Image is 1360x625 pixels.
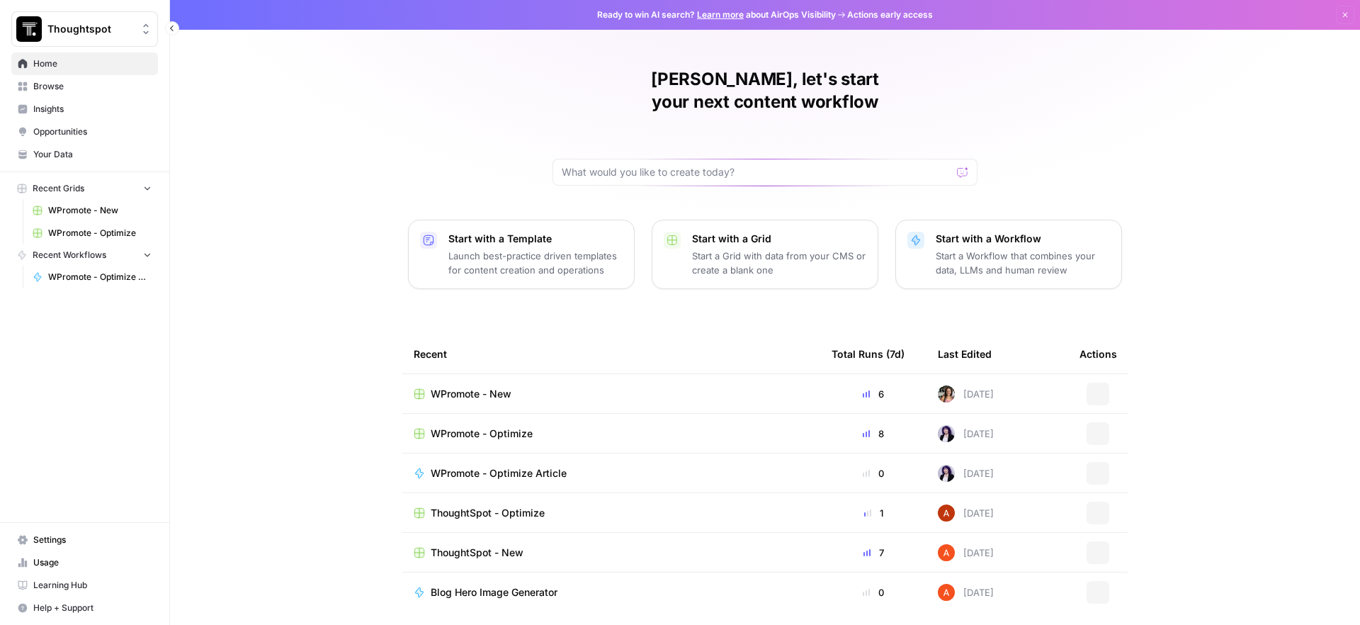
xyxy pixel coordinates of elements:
[431,546,523,560] span: ThoughtSpot - New
[938,584,994,601] div: [DATE]
[414,546,809,560] a: ThoughtSpot - New
[597,9,836,21] span: Ready to win AI search? about AirOps Visibility
[847,9,933,21] span: Actions early access
[414,466,809,480] a: WPromote - Optimize Article
[11,178,158,199] button: Recent Grids
[938,385,955,402] img: 41j8ndblatfggvlpm6kh7ds6x6tv
[414,427,809,441] a: WPromote - Optimize
[448,232,623,246] p: Start with a Template
[33,534,152,546] span: Settings
[414,387,809,401] a: WPromote - New
[938,544,994,561] div: [DATE]
[33,249,106,261] span: Recent Workflows
[11,244,158,266] button: Recent Workflows
[408,220,635,289] button: Start with a TemplateLaunch best-practice driven templates for content creation and operations
[48,271,152,283] span: WPromote - Optimize Article
[414,506,809,520] a: ThoughtSpot - Optimize
[938,465,955,482] img: tzasfqpy46zz9dbmxk44r2ls5vap
[697,9,744,20] a: Learn more
[11,529,158,551] a: Settings
[33,80,152,93] span: Browse
[936,249,1110,277] p: Start a Workflow that combines your data, LLMs and human review
[11,120,158,143] a: Opportunities
[48,227,152,240] span: WPromote - Optimize
[48,204,152,217] span: WPromote - New
[431,466,567,480] span: WPromote - Optimize Article
[938,425,994,442] div: [DATE]
[1079,334,1117,373] div: Actions
[938,334,992,373] div: Last Edited
[552,68,977,113] h1: [PERSON_NAME], let's start your next content workflow
[11,551,158,574] a: Usage
[431,387,511,401] span: WPromote - New
[692,249,866,277] p: Start a Grid with data from your CMS or create a blank one
[895,220,1122,289] button: Start with a WorkflowStart a Workflow that combines your data, LLMs and human review
[832,466,915,480] div: 0
[938,425,955,442] img: tzasfqpy46zz9dbmxk44r2ls5vap
[938,465,994,482] div: [DATE]
[11,597,158,619] button: Help + Support
[33,148,152,161] span: Your Data
[11,52,158,75] a: Home
[11,11,158,47] button: Workspace: Thoughtspot
[431,506,545,520] span: ThoughtSpot - Optimize
[692,232,866,246] p: Start with a Grid
[832,387,915,401] div: 6
[33,182,84,195] span: Recent Grids
[26,199,158,222] a: WPromote - New
[938,505,994,522] div: [DATE]
[938,385,994,402] div: [DATE]
[47,22,133,36] span: Thoughtspot
[33,125,152,138] span: Opportunities
[832,427,915,441] div: 8
[832,334,905,373] div: Total Runs (7d)
[448,249,623,277] p: Launch best-practice driven templates for content creation and operations
[938,505,955,522] img: vrq4y4cr1c7o18g7bic8abpwgxlg
[33,579,152,592] span: Learning Hub
[431,427,533,441] span: WPromote - Optimize
[832,506,915,520] div: 1
[832,585,915,599] div: 0
[652,220,878,289] button: Start with a GridStart a Grid with data from your CMS or create a blank one
[414,585,809,599] a: Blog Hero Image Generator
[562,165,951,179] input: What would you like to create today?
[938,584,955,601] img: cje7zb9ux0f2nqyv5qqgv3u0jxek
[431,585,557,599] span: Blog Hero Image Generator
[26,266,158,288] a: WPromote - Optimize Article
[33,103,152,116] span: Insights
[11,143,158,166] a: Your Data
[33,57,152,70] span: Home
[11,75,158,98] a: Browse
[11,98,158,120] a: Insights
[936,232,1110,246] p: Start with a Workflow
[938,544,955,561] img: cje7zb9ux0f2nqyv5qqgv3u0jxek
[414,334,809,373] div: Recent
[832,546,915,560] div: 7
[26,222,158,244] a: WPromote - Optimize
[11,574,158,597] a: Learning Hub
[16,16,42,42] img: Thoughtspot Logo
[33,556,152,569] span: Usage
[33,602,152,614] span: Help + Support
